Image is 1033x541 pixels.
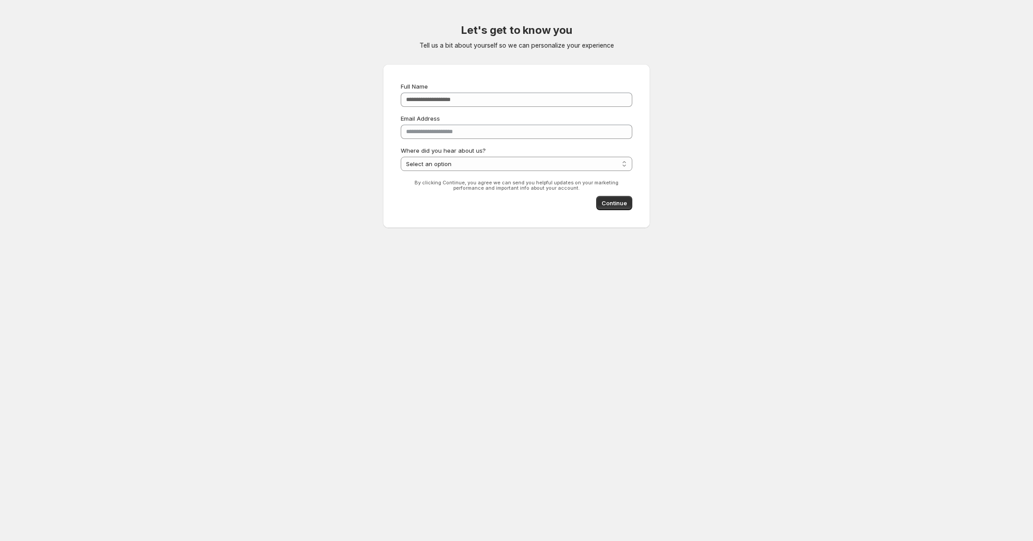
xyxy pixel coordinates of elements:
span: Full Name [401,83,428,90]
span: Where did you hear about us? [401,147,486,154]
p: By clicking Continue, you agree we can send you helpful updates on your marketing performance and... [401,180,632,191]
span: Email Address [401,115,440,122]
button: Continue [596,196,632,210]
p: Tell us a bit about yourself so we can personalize your experience [419,41,614,50]
h2: Let's get to know you [461,23,572,37]
span: Continue [602,199,627,207]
